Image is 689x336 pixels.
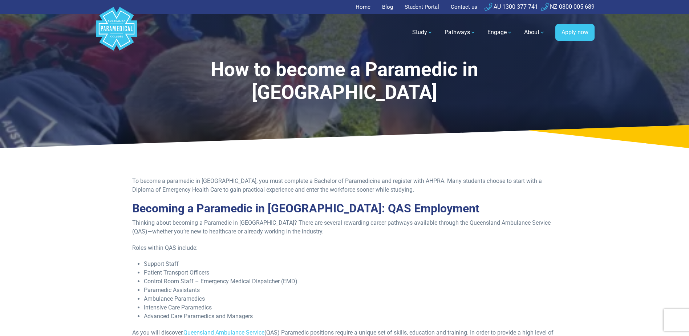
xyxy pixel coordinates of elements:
[132,244,557,252] p: Roles within QAS include:
[183,329,264,336] a: Queensland Ambulance Service
[132,177,557,194] p: To become a paramedic in [GEOGRAPHIC_DATA], you must complete a Bachelor of Paramedicine and regi...
[440,22,480,43] a: Pathways
[132,201,557,215] h2: Becoming a Paramedic in [GEOGRAPHIC_DATA]: QAS Employment
[555,24,595,41] a: Apply now
[157,58,532,104] h1: How to become a Paramedic in [GEOGRAPHIC_DATA]
[483,22,517,43] a: Engage
[144,268,557,277] li: Patient Transport Officers
[144,295,557,303] li: Ambulance Paramedics
[408,22,437,43] a: Study
[520,22,550,43] a: About
[95,14,138,51] a: Australian Paramedical College
[144,312,557,321] li: Advanced Care Paramedics and Managers
[132,219,557,236] p: Thinking about becoming a Paramedic in [GEOGRAPHIC_DATA]? There are several rewarding career path...
[144,286,557,295] li: Paramedic Assistants
[541,3,595,10] a: NZ 0800 005 689
[144,277,557,286] li: Control Room Staff – Emergency Medical Dispatcher (EMD)
[144,260,557,268] li: Support Staff
[144,303,557,312] li: Intensive Care Paramedics
[485,3,538,10] a: AU 1300 377 741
